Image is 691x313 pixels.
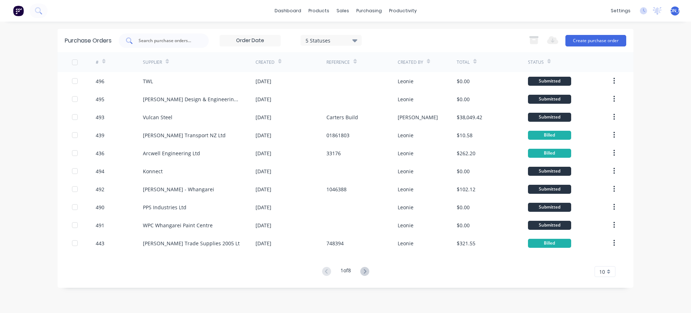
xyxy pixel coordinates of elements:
div: 443 [96,240,104,247]
input: Search purchase orders... [138,37,198,44]
div: $0.00 [457,204,470,211]
div: products [305,5,333,16]
div: Leonie [398,185,414,193]
div: Submitted [528,113,571,122]
div: productivity [385,5,420,16]
div: Created By [398,59,423,66]
div: Konnect [143,167,163,175]
div: Leonie [398,77,414,85]
div: 436 [96,149,104,157]
div: 493 [96,113,104,121]
div: [DATE] [256,149,271,157]
a: dashboard [271,5,305,16]
div: [PERSON_NAME] [398,113,438,121]
div: Billed [528,131,571,140]
div: [PERSON_NAME] - Whangarei [143,185,214,193]
div: $0.00 [457,77,470,85]
div: Created [256,59,275,66]
div: Leonie [398,167,414,175]
div: 5 Statuses [306,36,357,44]
div: $321.55 [457,240,475,247]
div: [DATE] [256,222,271,229]
div: Leonie [398,131,414,139]
div: 494 [96,167,104,175]
div: 748394 [326,240,344,247]
div: # [96,59,99,66]
div: Vulcan Steel [143,113,172,121]
div: Carters Build [326,113,358,121]
div: [DATE] [256,131,271,139]
div: [PERSON_NAME] Design & Engineering Ltd [143,95,241,103]
div: [DATE] [256,167,271,175]
input: Order Date [220,35,280,46]
button: Create purchase order [565,35,626,46]
div: $0.00 [457,167,470,175]
div: [DATE] [256,240,271,247]
div: [DATE] [256,113,271,121]
div: Reference [326,59,350,66]
div: $10.58 [457,131,473,139]
div: 439 [96,131,104,139]
div: 01861803 [326,131,349,139]
div: $102.12 [457,185,475,193]
div: Purchase Orders [65,36,112,45]
div: Billed [528,149,571,158]
div: Leonie [398,204,414,211]
div: $38,049.42 [457,113,482,121]
div: [DATE] [256,77,271,85]
div: [DATE] [256,185,271,193]
div: [DATE] [256,95,271,103]
div: [PERSON_NAME] Trade Supplies 2005 Lt [143,240,240,247]
div: 491 [96,222,104,229]
div: [PERSON_NAME] Transport NZ Ltd [143,131,226,139]
div: TWL [143,77,153,85]
div: purchasing [353,5,385,16]
div: Leonie [398,149,414,157]
div: 496 [96,77,104,85]
div: 33176 [326,149,341,157]
div: Leonie [398,95,414,103]
div: 1 of 8 [340,267,351,277]
div: 1046388 [326,185,347,193]
div: 492 [96,185,104,193]
div: $0.00 [457,95,470,103]
span: 10 [599,268,605,276]
div: Total [457,59,470,66]
div: Submitted [528,77,571,86]
div: Status [528,59,544,66]
div: 495 [96,95,104,103]
div: Billed [528,239,571,248]
div: [DATE] [256,204,271,211]
div: Submitted [528,185,571,194]
div: Submitted [528,221,571,230]
div: Submitted [528,95,571,104]
div: Submitted [528,167,571,176]
img: Factory [13,5,24,16]
div: Leonie [398,240,414,247]
div: $262.20 [457,149,475,157]
div: sales [333,5,353,16]
div: 490 [96,204,104,211]
div: Arcwell Engineering Ltd [143,149,200,157]
div: PPS Industries Ltd [143,204,186,211]
div: settings [607,5,634,16]
div: $0.00 [457,222,470,229]
div: WPC Whangarei Paint Centre [143,222,213,229]
div: Supplier [143,59,162,66]
div: Leonie [398,222,414,229]
div: Submitted [528,203,571,212]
